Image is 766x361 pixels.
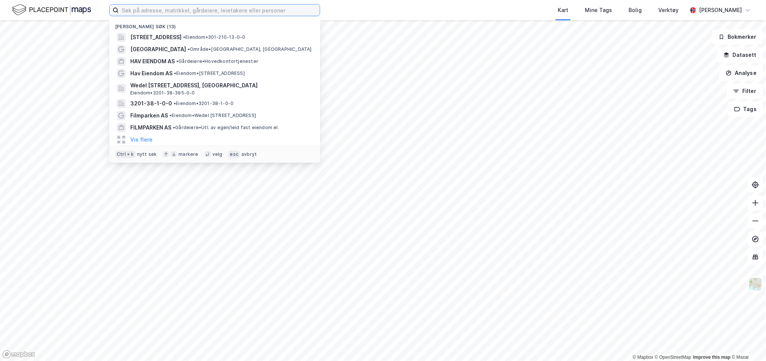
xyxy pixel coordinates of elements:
[585,6,612,15] div: Mine Tags
[173,125,279,131] span: Gårdeiere • Utl. av egen/leid fast eiendom el.
[130,81,311,90] span: Wedel [STREET_ADDRESS], [GEOGRAPHIC_DATA]
[130,57,175,66] span: HAV EIENDOM AS
[173,125,175,130] span: •
[130,33,182,42] span: [STREET_ADDRESS]
[130,99,172,108] span: 3201-38-1-0-0
[188,46,190,52] span: •
[212,151,223,157] div: velg
[699,6,742,15] div: [PERSON_NAME]
[183,34,246,40] span: Eiendom • 301-210-13-0-0
[130,90,195,96] span: Eiendom • 3201-38-395-0-0
[130,45,186,54] span: [GEOGRAPHIC_DATA]
[174,70,245,76] span: Eiendom • [STREET_ADDRESS]
[717,47,763,62] button: Datasett
[115,151,136,158] div: Ctrl + k
[693,355,731,360] a: Improve this map
[728,325,766,361] div: Kontrollprogram for chat
[629,6,642,15] div: Bolig
[169,113,172,118] span: •
[174,70,176,76] span: •
[174,101,176,106] span: •
[169,113,256,119] span: Eiendom • Wedel [STREET_ADDRESS]
[558,6,568,15] div: Kart
[183,34,185,40] span: •
[119,5,320,16] input: Søk på adresse, matrikkel, gårdeiere, leietakere eller personer
[712,29,763,44] button: Bokmerker
[188,46,312,52] span: Område • [GEOGRAPHIC_DATA], [GEOGRAPHIC_DATA]
[658,6,679,15] div: Verktøy
[179,151,198,157] div: markere
[719,65,763,81] button: Analyse
[109,18,320,31] div: [PERSON_NAME] søk (13)
[727,84,763,99] button: Filter
[130,135,153,144] button: Vis flere
[12,3,91,17] img: logo.f888ab2527a4732fd821a326f86c7f29.svg
[174,101,233,107] span: Eiendom • 3201-38-1-0-0
[748,277,763,291] img: Z
[137,151,157,157] div: nytt søk
[633,355,653,360] a: Mapbox
[176,58,179,64] span: •
[728,102,763,117] button: Tags
[130,123,171,132] span: FILMPARKEN AS
[2,350,35,359] a: Mapbox homepage
[655,355,691,360] a: OpenStreetMap
[241,151,257,157] div: avbryt
[728,325,766,361] iframe: Chat Widget
[228,151,240,158] div: esc
[130,69,172,78] span: Hav Eiendom AS
[176,58,258,64] span: Gårdeiere • Hovedkontortjenester
[130,111,168,120] span: Filmparken AS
